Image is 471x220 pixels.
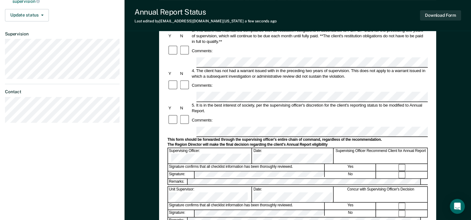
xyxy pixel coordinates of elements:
div: Comments: [191,48,214,53]
div: Open Intercom Messenger [450,199,465,214]
div: N [179,71,191,76]
span: a few seconds ago [245,19,277,23]
div: N [179,105,191,111]
div: Annual Report Status [134,7,277,16]
div: Supervising Officer Recommend Client for Annual Report [334,148,428,163]
div: Date: [252,187,333,202]
div: 3. The client has maintained compliance with all restitution obligations in accordance to PD/POP-... [191,28,428,44]
div: Unit Supervisor: [168,187,252,202]
div: Signature: [168,172,195,178]
div: Y [167,33,179,39]
div: Y [167,71,179,76]
div: The Region Director will make the final decision regarding the client's Annual Report eligibility [167,143,428,148]
div: Yes [325,164,376,171]
div: Supervising Officer: [168,148,252,163]
div: Concur with Supervising Officer's Decision [334,187,428,202]
div: Comments: [191,117,214,123]
dt: Contact [5,89,120,94]
div: 4. The client has not had a warrant issued with in the preceding two years of supervision. This d... [191,68,428,79]
div: Signature confirms that all checklist information has been thoroughly reviewed. [168,164,325,171]
div: Date: [252,148,333,163]
div: Yes [325,203,376,209]
div: Last edited by [EMAIL_ADDRESS][DOMAIN_NAME][US_STATE] [134,19,277,23]
div: 5. It is in the best interest of society, per the supervising officer's discretion for the client... [191,103,428,114]
div: Signature confirms that all checklist information has been thoroughly reviewed. [168,203,325,209]
div: Comments: [191,83,214,88]
div: Signature: [168,210,195,217]
button: Download Form [420,10,461,21]
dt: Supervision [5,31,120,37]
div: Y [167,105,179,111]
button: Update status [5,9,49,21]
div: N [179,33,191,39]
div: Remarks: [168,179,188,185]
div: No [325,172,376,178]
div: No [325,210,376,217]
div: This form should be forwarded through the supervising officer's entire chain of command, regardle... [167,137,428,142]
